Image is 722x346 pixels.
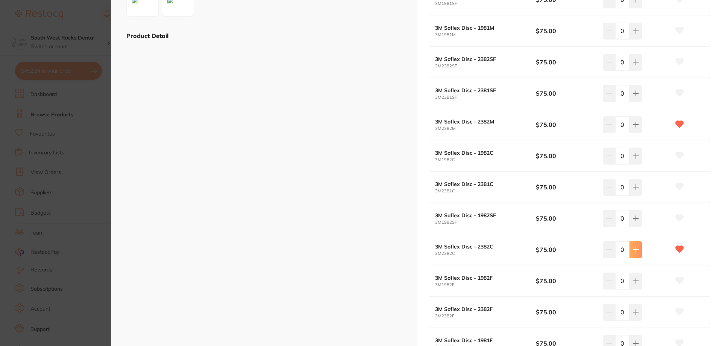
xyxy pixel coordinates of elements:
[435,64,536,69] small: 3M2382SF
[536,120,596,129] b: $75.00
[435,25,526,31] b: 3M Soflex Disc - 1981M
[126,32,168,40] b: Product Detail
[536,27,596,35] b: $75.00
[435,314,536,319] small: 3M2382F
[435,150,526,156] b: 3M Soflex Disc - 1982C
[435,189,536,194] small: 3M2381C
[536,89,596,98] b: $75.00
[435,337,526,343] b: 3M Soflex Disc - 1981F
[435,212,526,218] b: 3M Soflex Disc - 1982SF
[536,152,596,160] b: $75.00
[435,126,536,131] small: 3M2382M
[536,214,596,223] b: $75.00
[435,56,526,62] b: 3M Soflex Disc - 2382SF
[435,220,536,225] small: 3M1982SF
[435,87,526,93] b: 3M Soflex Disc - 2381SF
[435,282,536,287] small: 3M1982F
[536,308,596,316] b: $75.00
[435,32,536,37] small: 3M1981M
[435,306,526,312] b: 3M Soflex Disc - 2382F
[536,58,596,66] b: $75.00
[435,157,536,162] small: 3M1982C
[536,183,596,191] b: $75.00
[536,245,596,254] b: $75.00
[435,244,526,250] b: 3M Soflex Disc - 2382C
[435,1,536,6] small: 3M1981SF
[435,119,526,125] b: 3M Soflex Disc - 2382M
[435,181,526,187] b: 3M Soflex Disc - 2381C
[435,95,536,100] small: 3M2381SF
[435,275,526,281] b: 3M Soflex Disc - 1982F
[435,251,536,256] small: 3M2382C
[536,277,596,285] b: $75.00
